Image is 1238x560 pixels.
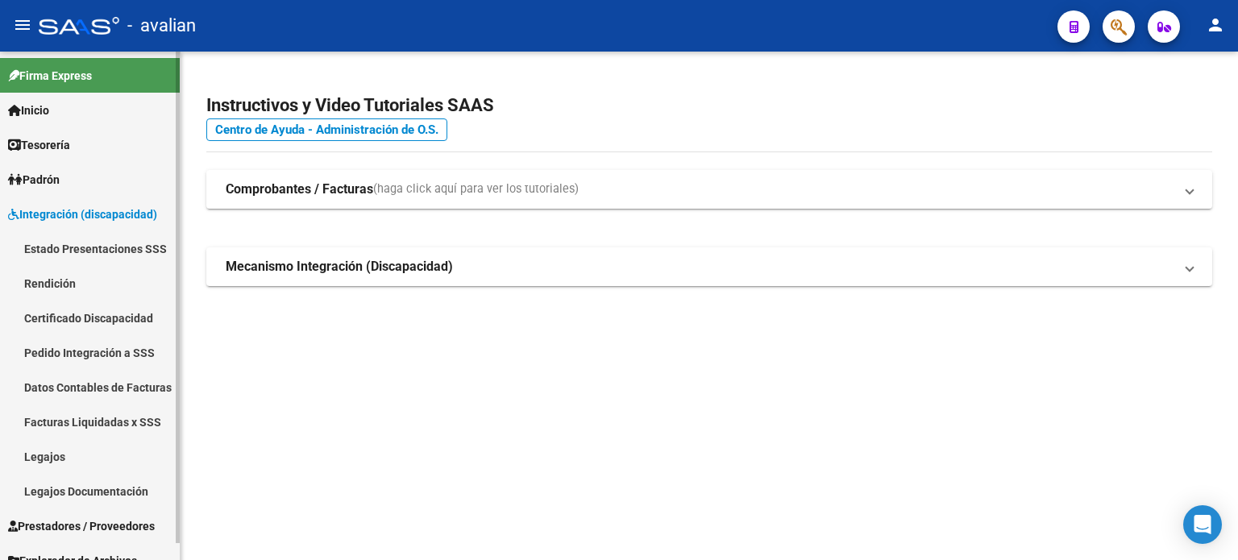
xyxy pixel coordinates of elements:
span: Firma Express [8,67,92,85]
div: Open Intercom Messenger [1183,505,1222,544]
mat-icon: person [1206,15,1225,35]
h2: Instructivos y Video Tutoriales SAAS [206,90,1212,121]
strong: Comprobantes / Facturas [226,180,373,198]
span: Integración (discapacidad) [8,205,157,223]
a: Centro de Ayuda - Administración de O.S. [206,118,447,141]
span: - avalian [127,8,196,44]
span: (haga click aquí para ver los tutoriales) [373,180,579,198]
strong: Mecanismo Integración (Discapacidad) [226,258,453,276]
mat-icon: menu [13,15,32,35]
mat-expansion-panel-header: Mecanismo Integración (Discapacidad) [206,247,1212,286]
span: Prestadores / Proveedores [8,517,155,535]
mat-expansion-panel-header: Comprobantes / Facturas(haga click aquí para ver los tutoriales) [206,170,1212,209]
span: Tesorería [8,136,70,154]
span: Inicio [8,102,49,119]
span: Padrón [8,171,60,189]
